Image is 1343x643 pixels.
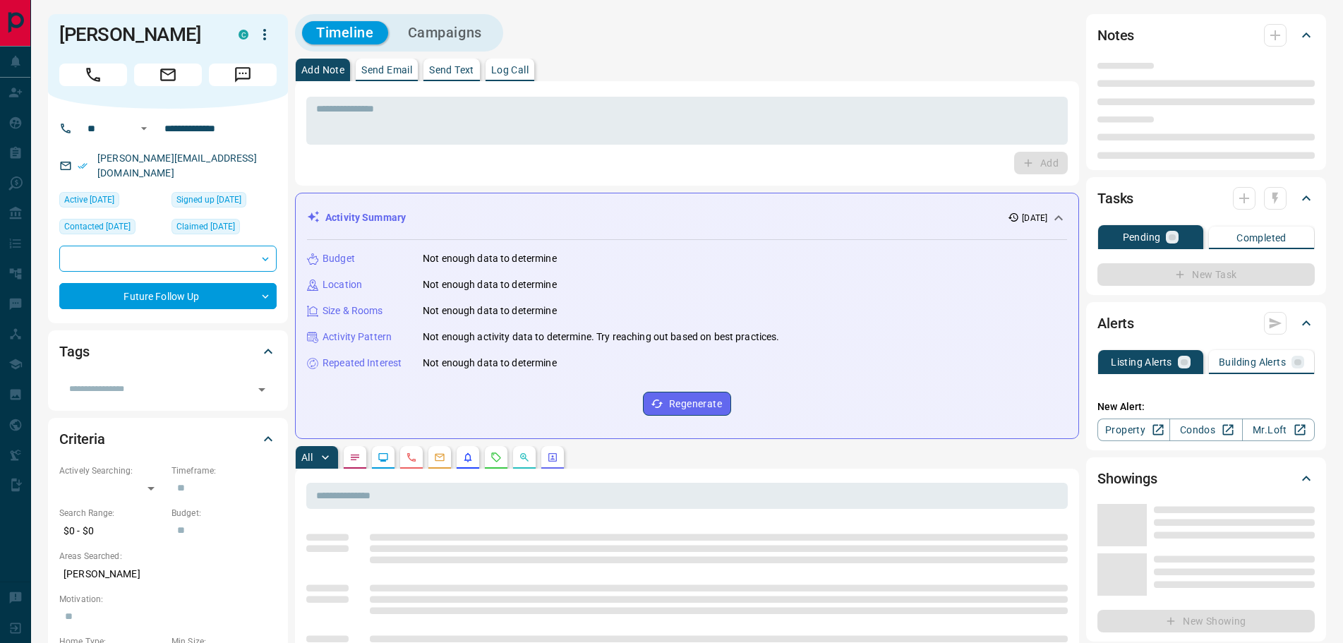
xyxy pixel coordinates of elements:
[59,64,127,86] span: Call
[1169,419,1242,441] a: Condos
[64,220,131,234] span: Contacted [DATE]
[394,21,496,44] button: Campaigns
[171,464,277,477] p: Timeframe:
[643,392,731,416] button: Regenerate
[323,251,355,266] p: Budget
[239,30,248,40] div: condos.ca
[171,219,277,239] div: Thu Jul 24 2025
[59,340,89,363] h2: Tags
[406,452,417,463] svg: Calls
[171,192,277,212] div: Thu Jul 24 2025
[323,304,383,318] p: Size & Rooms
[1097,462,1315,495] div: Showings
[59,219,164,239] div: Thu Jul 24 2025
[1097,312,1134,335] h2: Alerts
[378,452,389,463] svg: Lead Browsing Activity
[176,193,241,207] span: Signed up [DATE]
[323,330,392,344] p: Activity Pattern
[1219,357,1286,367] p: Building Alerts
[1236,233,1287,243] p: Completed
[59,335,277,368] div: Tags
[59,192,164,212] div: Sat Aug 02 2025
[64,193,114,207] span: Active [DATE]
[519,452,530,463] svg: Opportunities
[1097,24,1134,47] h2: Notes
[59,422,277,456] div: Criteria
[490,452,502,463] svg: Requests
[1097,187,1133,210] h2: Tasks
[423,251,557,266] p: Not enough data to determine
[429,65,474,75] p: Send Text
[59,283,277,309] div: Future Follow Up
[59,23,217,46] h1: [PERSON_NAME]
[301,452,313,462] p: All
[135,120,152,137] button: Open
[323,356,402,371] p: Repeated Interest
[171,507,277,519] p: Budget:
[1097,399,1315,414] p: New Alert:
[59,464,164,477] p: Actively Searching:
[59,519,164,543] p: $0 - $0
[1242,419,1315,441] a: Mr.Loft
[307,205,1067,231] div: Activity Summary[DATE]
[423,304,557,318] p: Not enough data to determine
[1097,306,1315,340] div: Alerts
[209,64,277,86] span: Message
[1097,467,1157,490] h2: Showings
[547,452,558,463] svg: Agent Actions
[423,277,557,292] p: Not enough data to determine
[134,64,202,86] span: Email
[1097,18,1315,52] div: Notes
[434,452,445,463] svg: Emails
[301,65,344,75] p: Add Note
[78,161,88,171] svg: Email Verified
[325,210,406,225] p: Activity Summary
[423,356,557,371] p: Not enough data to determine
[302,21,388,44] button: Timeline
[323,277,362,292] p: Location
[59,593,277,606] p: Motivation:
[59,550,277,563] p: Areas Searched:
[59,507,164,519] p: Search Range:
[252,380,272,399] button: Open
[349,452,361,463] svg: Notes
[97,152,257,179] a: [PERSON_NAME][EMAIL_ADDRESS][DOMAIN_NAME]
[1022,212,1047,224] p: [DATE]
[361,65,412,75] p: Send Email
[1097,419,1170,441] a: Property
[423,330,780,344] p: Not enough activity data to determine. Try reaching out based on best practices.
[1123,232,1161,242] p: Pending
[59,428,105,450] h2: Criteria
[1097,181,1315,215] div: Tasks
[59,563,277,586] p: [PERSON_NAME]
[176,220,235,234] span: Claimed [DATE]
[462,452,474,463] svg: Listing Alerts
[491,65,529,75] p: Log Call
[1111,357,1172,367] p: Listing Alerts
